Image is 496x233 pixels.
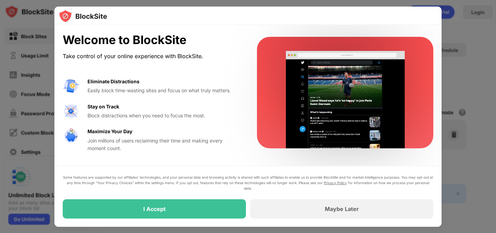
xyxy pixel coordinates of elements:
[87,78,139,85] div: Eliminate Distractions
[87,87,240,94] div: Easily block time-wasting sites and focus on what truly matters.
[63,103,79,119] img: value-focus.svg
[63,128,79,144] img: value-safe-time.svg
[87,112,240,119] div: Block distractions when you need to focus the most.
[87,103,119,110] div: Stay on Track
[143,205,166,212] div: I Accept
[63,33,240,47] div: Welcome to BlockSite
[325,205,359,212] div: Maybe Later
[87,128,132,135] div: Maximize Your Day
[87,137,240,152] div: Join millions of users reclaiming their time and making every moment count.
[59,9,107,23] img: logo-blocksite.svg
[63,78,79,94] img: value-avoid-distractions.svg
[324,181,347,185] a: Privacy Policy
[63,51,240,61] div: Take control of your online experience with BlockSite.
[63,174,433,191] div: Some features are supported by our affiliates’ technologies, and your personal data and browsing ...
